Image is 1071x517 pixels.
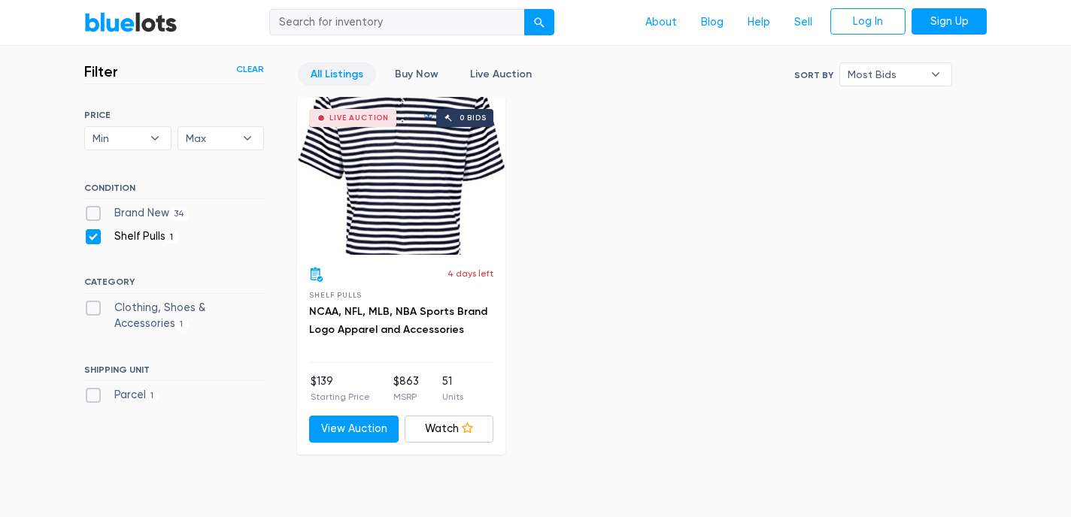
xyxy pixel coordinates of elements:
h3: Filter [84,62,118,80]
label: Clothing, Shoes & Accessories [84,300,264,332]
div: Live Auction [329,114,389,122]
span: 1 [175,319,188,331]
p: Units [442,390,463,404]
p: 4 days left [448,267,493,280]
h6: SHIPPING UNIT [84,364,264,381]
a: View Auction [309,416,399,443]
li: 51 [442,373,463,404]
h6: CATEGORY [84,277,264,293]
label: Shelf Pulls [84,228,178,245]
a: Sell [782,8,824,37]
span: Max [186,127,235,150]
p: MSRP [393,390,419,404]
b: ▾ [232,127,263,150]
label: Sort By [794,68,833,82]
input: Search for inventory [269,9,525,36]
h6: PRICE [84,110,264,120]
a: Buy Now [382,62,451,86]
span: Most Bids [848,63,923,86]
span: 34 [169,208,190,220]
a: Sign Up [912,8,987,35]
span: 1 [165,231,178,243]
span: Min [93,127,142,150]
span: 1 [146,391,159,403]
b: ▾ [139,127,171,150]
p: Starting Price [311,390,370,404]
label: Brand New [84,205,190,222]
div: 0 bids [460,114,487,122]
a: Help [736,8,782,37]
a: BlueLots [84,11,177,33]
a: Blog [689,8,736,37]
a: About [633,8,689,37]
label: Parcel [84,387,159,404]
li: $139 [311,373,370,404]
a: All Listings [298,62,376,86]
h6: CONDITION [84,183,264,199]
li: $863 [393,373,419,404]
span: Shelf Pulls [309,291,362,299]
a: Live Auction 0 bids [297,97,505,255]
a: NCAA, NFL, MLB, NBA Sports Brand Logo Apparel and Accessories [309,305,487,336]
a: Clear [236,62,264,76]
b: ▾ [920,63,951,86]
a: Log In [830,8,906,35]
a: Live Auction [457,62,545,86]
a: Watch [405,416,494,443]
